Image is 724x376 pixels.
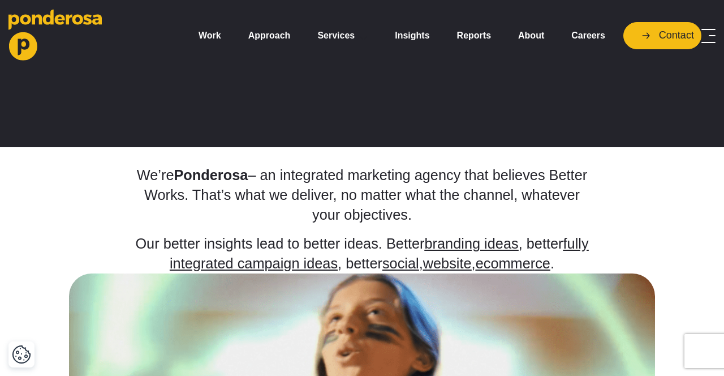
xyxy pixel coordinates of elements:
a: Services [308,24,377,48]
p: Our better insights lead to better ideas. Better , better , better , , . [129,234,594,274]
a: Insights [386,24,438,48]
img: Revisit consent button [12,345,31,364]
button: Toggle menu [701,29,716,43]
a: website [423,255,472,271]
a: social [382,255,419,271]
button: Cookie Settings [12,345,31,364]
strong: Ponderosa [174,167,248,183]
a: branding ideas [425,236,519,251]
a: Careers [562,24,614,48]
a: ecommerce [476,255,550,271]
a: Work [189,24,230,48]
p: We’re – an integrated marketing agency that believes Better Works. That’s what we deliver, no mat... [129,165,594,225]
a: Reports [448,24,500,48]
a: Go to homepage [8,9,173,62]
a: Contact [623,22,701,49]
a: Approach [239,24,300,48]
a: About [509,24,553,48]
a: fully integrated campaign ideas [170,236,589,271]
